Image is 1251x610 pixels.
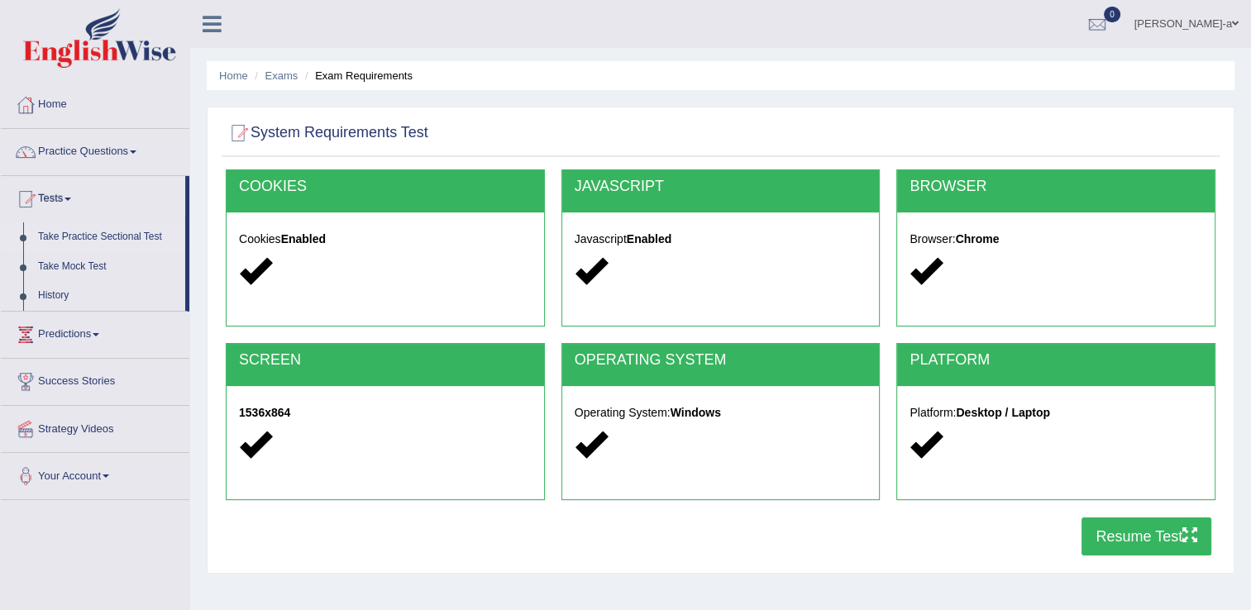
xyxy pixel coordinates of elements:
span: 0 [1104,7,1120,22]
h5: Platform: [910,407,1202,419]
li: Exam Requirements [301,68,413,83]
h2: OPERATING SYSTEM [575,352,867,369]
a: Home [219,69,248,82]
h5: Browser: [910,233,1202,245]
strong: Enabled [627,232,671,245]
a: Your Account [1,453,189,494]
h5: Javascript [575,233,867,245]
h2: JAVASCRIPT [575,179,867,195]
strong: Chrome [956,232,1000,245]
strong: Desktop / Laptop [956,406,1050,419]
a: Take Mock Test [31,252,185,282]
h2: COOKIES [239,179,532,195]
h2: SCREEN [239,352,532,369]
a: Take Practice Sectional Test [31,222,185,252]
a: Tests [1,176,185,217]
a: Home [1,82,189,123]
h2: BROWSER [910,179,1202,195]
a: Success Stories [1,359,189,400]
h2: System Requirements Test [226,121,428,145]
a: Practice Questions [1,129,189,170]
a: Exams [265,69,298,82]
strong: 1536x864 [239,406,290,419]
button: Resume Test [1081,517,1211,555]
a: History [31,281,185,311]
a: Predictions [1,312,189,353]
h5: Cookies [239,233,532,245]
strong: Enabled [281,232,326,245]
h2: PLATFORM [910,352,1202,369]
h5: Operating System: [575,407,867,419]
a: Strategy Videos [1,406,189,447]
strong: Windows [671,406,721,419]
